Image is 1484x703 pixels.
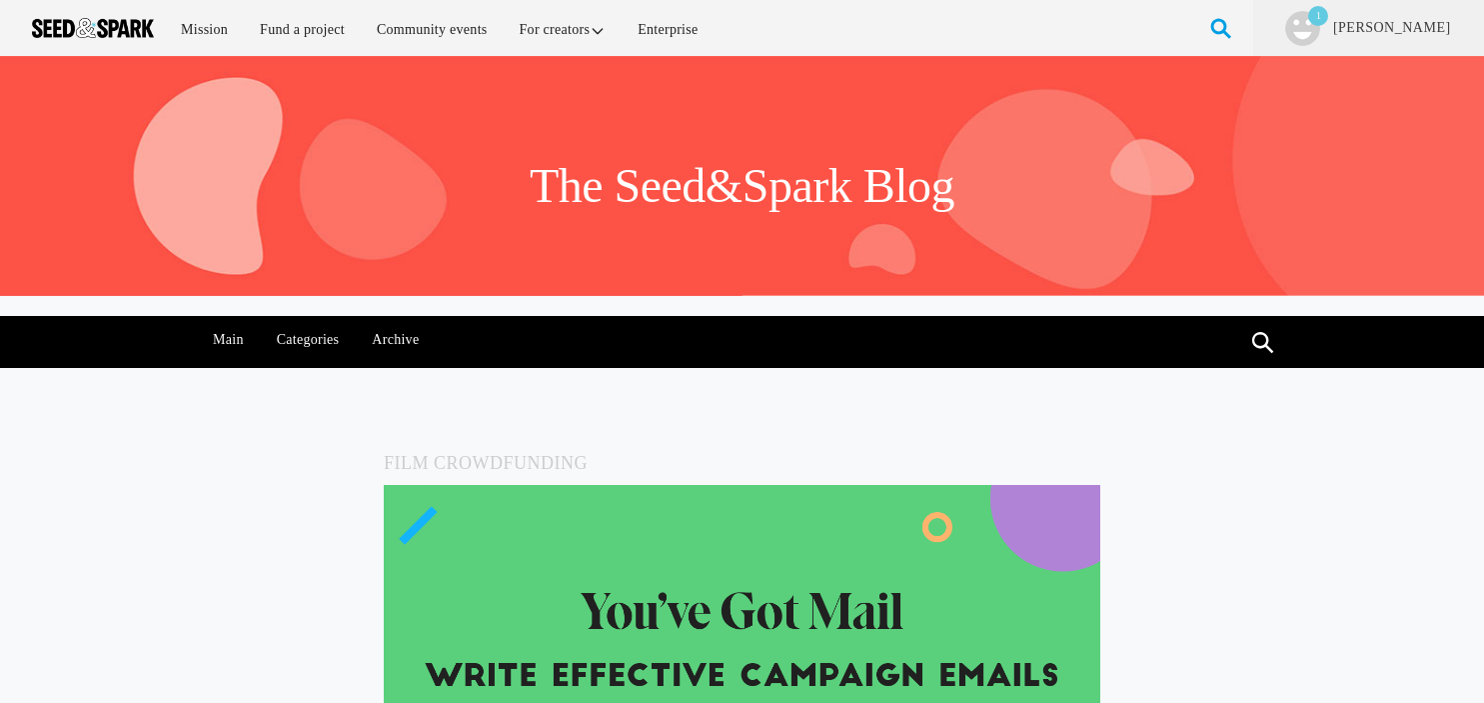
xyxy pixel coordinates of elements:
a: Main [203,316,255,364]
a: Categories [266,316,350,364]
a: Archive [362,316,430,364]
a: Fund a project [246,8,359,51]
a: [PERSON_NAME] [1331,18,1452,38]
h5: Film Crowdfunding [384,448,1100,478]
img: user.png [1285,11,1320,46]
p: 1 [1308,6,1328,26]
a: Community events [363,8,502,51]
a: Enterprise [624,8,712,51]
a: For creators [506,8,621,51]
img: Seed amp; Spark [32,18,154,38]
a: Mission [167,8,242,51]
h1: The Seed&Spark Blog [530,156,954,216]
